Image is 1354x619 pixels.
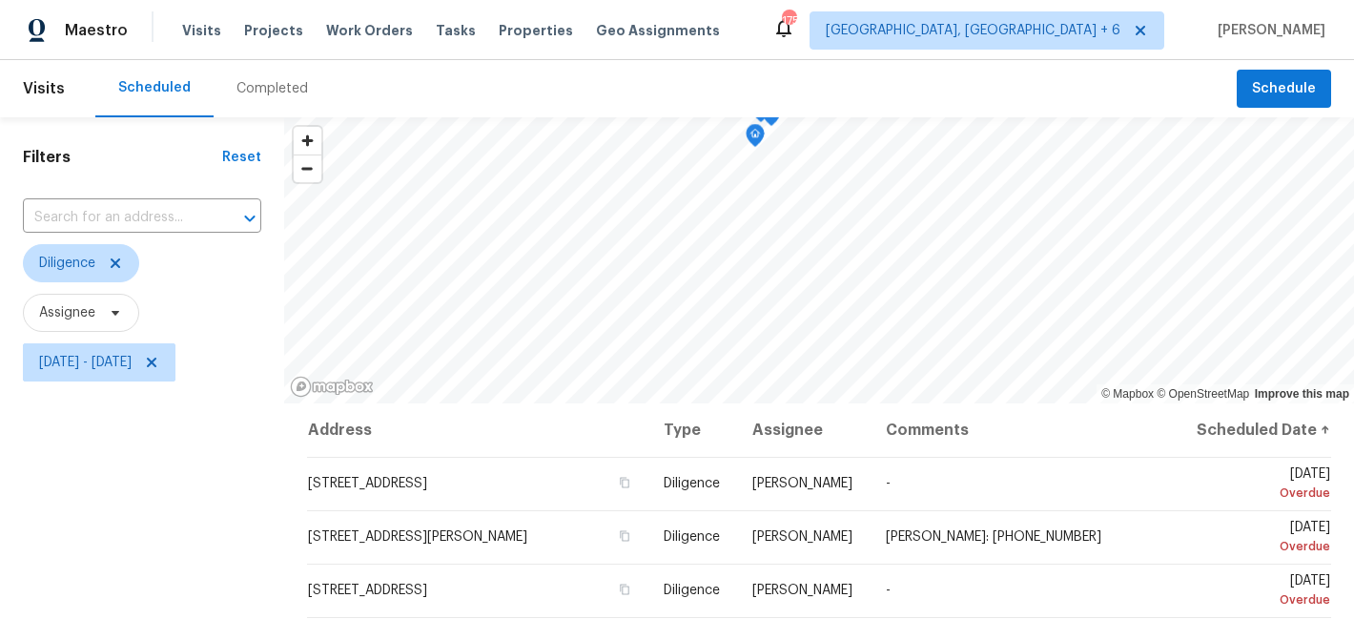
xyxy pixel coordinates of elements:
[244,21,303,40] span: Projects
[1255,387,1349,401] a: Improve this map
[308,584,427,597] span: [STREET_ADDRESS]
[307,403,648,457] th: Address
[1237,70,1331,109] button: Schedule
[1101,387,1154,401] a: Mapbox
[326,21,413,40] span: Work Orders
[1193,574,1330,609] span: [DATE]
[23,203,208,233] input: Search for an address...
[308,477,427,490] span: [STREET_ADDRESS]
[616,581,633,598] button: Copy Address
[294,155,321,182] button: Zoom out
[65,21,128,40] span: Maestro
[664,584,720,597] span: Diligence
[1178,403,1331,457] th: Scheduled Date ↑
[596,21,720,40] span: Geo Assignments
[762,103,781,133] div: Map marker
[290,376,374,398] a: Mapbox homepage
[308,530,527,544] span: [STREET_ADDRESS][PERSON_NAME]
[39,303,95,322] span: Assignee
[23,68,65,110] span: Visits
[826,21,1120,40] span: [GEOGRAPHIC_DATA], [GEOGRAPHIC_DATA] + 6
[752,477,852,490] span: [PERSON_NAME]
[294,127,321,155] button: Zoom in
[1193,521,1330,556] span: [DATE]
[39,254,95,273] span: Diligence
[39,353,132,372] span: [DATE] - [DATE]
[294,155,321,182] span: Zoom out
[616,474,633,491] button: Copy Address
[1157,387,1249,401] a: OpenStreetMap
[236,205,263,232] button: Open
[236,79,308,98] div: Completed
[782,11,795,31] div: 175
[499,21,573,40] span: Properties
[752,584,852,597] span: [PERSON_NAME]
[737,403,871,457] th: Assignee
[664,477,720,490] span: Diligence
[1210,21,1325,40] span: [PERSON_NAME]
[222,148,261,167] div: Reset
[648,403,737,457] th: Type
[871,403,1178,457] th: Comments
[886,477,891,490] span: -
[616,527,633,545] button: Copy Address
[886,584,891,597] span: -
[752,530,852,544] span: [PERSON_NAME]
[886,530,1101,544] span: [PERSON_NAME]: [PHONE_NUMBER]
[1193,537,1330,556] div: Overdue
[1252,77,1316,101] span: Schedule
[23,148,222,167] h1: Filters
[1193,484,1330,503] div: Overdue
[1193,590,1330,609] div: Overdue
[664,530,720,544] span: Diligence
[1193,467,1330,503] span: [DATE]
[746,124,765,154] div: Map marker
[436,24,476,37] span: Tasks
[118,78,191,97] div: Scheduled
[182,21,221,40] span: Visits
